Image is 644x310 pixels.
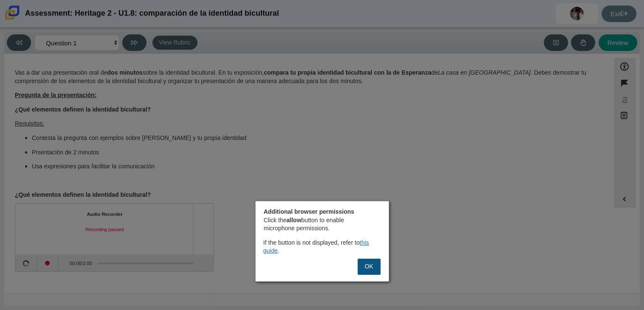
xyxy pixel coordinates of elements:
[287,216,301,224] strong: allow
[264,216,377,233] p: Click the button to enable microphone permissions.
[263,239,385,255] div: If the button is not displayed, refer to .
[264,208,354,215] strong: Additional browser permissions
[357,259,380,275] button: OK
[263,239,369,255] a: this guide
